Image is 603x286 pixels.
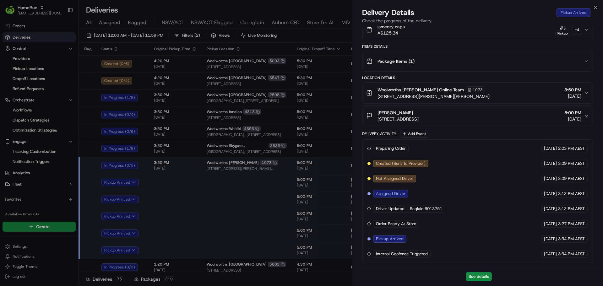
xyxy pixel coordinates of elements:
span: Pickup Arrived [376,236,404,242]
a: 📗Knowledge Base [4,138,51,149]
span: [DATE] [544,191,557,197]
div: Start new chat [28,60,103,66]
span: Saqlain 6013751 [410,206,442,212]
button: Start new chat [107,62,114,69]
span: Grocery Bags [378,24,405,30]
span: 3:34 PM AEST [558,236,585,242]
button: Package Items (1) [362,51,593,71]
span: Knowledge Base [13,140,48,147]
span: Driver Updated [376,206,405,212]
span: 5:00 PM [564,110,581,116]
div: We're available if you need us! [28,66,86,71]
span: 2:03 PM AEST [558,146,585,151]
span: Pylon [62,156,76,160]
div: 💻 [53,141,58,146]
span: [PERSON_NAME] [19,114,51,119]
span: Delivery Details [362,8,414,18]
span: 1073 [473,87,483,92]
span: [DATE] [544,221,557,227]
span: [DATE] [564,116,581,122]
img: 1736555255976-a54dd68f-1ca7-489b-9aae-adbdc363a1c4 [6,60,18,71]
img: Kenrick Jones [6,91,16,101]
div: 📗 [6,141,11,146]
span: API Documentation [59,140,101,147]
span: • [52,114,54,119]
button: See all [97,80,114,88]
span: Order Ready At Store [376,221,416,227]
p: Welcome 👋 [6,25,114,35]
button: Pickup [555,24,570,36]
span: [DATE] [544,161,557,166]
button: [PERSON_NAME][STREET_ADDRESS]5:00 PM[DATE] [362,106,593,126]
span: Woolworths [PERSON_NAME] Online Team [378,87,464,93]
button: Add Event [400,130,428,138]
span: [DATE] [56,97,68,102]
p: Check the progress of the delivery [362,18,593,24]
span: • [52,97,54,102]
span: [STREET_ADDRESS][PERSON_NAME][PERSON_NAME] [378,93,490,100]
span: [STREET_ADDRESS] [378,116,419,122]
span: 3:34 PM AEST [558,251,585,257]
span: A$125.34 [378,30,405,36]
span: Internal Geofence Triggered [376,251,428,257]
div: Delivery Activity [362,131,396,136]
span: 3:27 PM AEST [558,221,585,227]
span: [DATE] [564,93,581,99]
span: [DATE] [544,146,557,151]
span: [DATE] [544,251,557,257]
span: Package Items ( 1 ) [378,58,415,64]
img: 1736555255976-a54dd68f-1ca7-489b-9aae-adbdc363a1c4 [13,115,18,120]
span: 3:12 PM AEST [558,206,585,212]
span: 3:50 PM [564,87,581,93]
span: 3:12 PM AEST [558,191,585,197]
a: Powered byPylon [44,155,76,160]
span: [DATE] [56,114,68,119]
span: Preparing Order [376,146,406,151]
img: 8016278978528_b943e370aa5ada12b00a_72.png [13,60,24,71]
a: 💻API Documentation [51,138,103,149]
button: Woolworths [PERSON_NAME] Online Team1073[STREET_ADDRESS][PERSON_NAME][PERSON_NAME]3:50 PM[DATE] [362,83,593,103]
img: Nash [6,6,19,19]
div: + 4 [573,25,581,34]
input: Got a question? Start typing here... [16,40,113,47]
button: Pickup+4 [555,24,581,36]
button: See details [466,272,492,281]
span: [PERSON_NAME] [19,97,51,102]
div: Past conversations [6,82,42,87]
div: Pickup [555,31,570,36]
img: Brigitte Vinadas [6,108,16,118]
div: Items Details [362,44,593,49]
span: [PERSON_NAME] [378,110,413,116]
button: Grocery BagsA$125.34Pickup+4 [362,20,593,40]
span: [DATE] [544,236,557,242]
span: 3:09 PM AEST [558,161,585,166]
span: 3:09 PM AEST [558,176,585,181]
span: [DATE] [544,176,557,181]
span: Not Assigned Driver [376,176,413,181]
span: Assigned Driver [376,191,405,197]
span: Created (Sent To Provider) [376,161,426,166]
div: Location Details [362,75,593,80]
span: [DATE] [544,206,557,212]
